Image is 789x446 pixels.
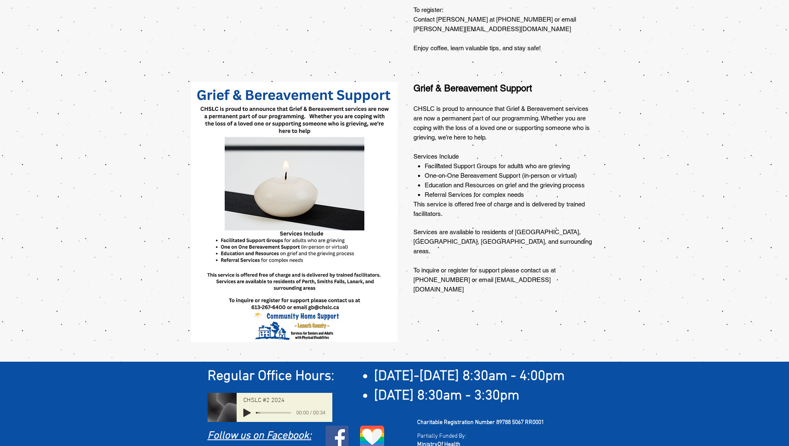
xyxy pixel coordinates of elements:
[374,387,519,404] span: [DATE] 8:30am - 3:30pm
[208,368,334,385] span: Regular Office Hours:
[425,172,577,179] span: One-on-One Bereavement Support (in-person or virtual)
[243,409,251,417] button: Play
[374,368,565,385] span: [DATE]-[DATE] 8:30am - 4:00pm
[413,228,592,255] span: Services are available to residents of [GEOGRAPHIC_DATA], [GEOGRAPHIC_DATA], [GEOGRAPHIC_DATA], a...
[208,430,312,442] a: Follow us on Facebook:
[425,162,570,169] span: Facilitated Support Groups for adults who are grieving
[417,419,544,426] span: Charitable Registration Number 89788 5067 RR0001
[425,191,524,198] span: Referral Services for complex needs
[413,105,590,141] span: CHSLC is proud to announce that Grief & Bereavement services are now a permanent part of our prog...
[291,409,325,417] span: 00:00 / 00:34
[208,367,588,387] h2: ​
[417,433,466,440] span: Partially Funded By:
[243,397,284,404] span: CHSLC #2 2024
[413,267,556,293] span: To inquire or register for support please contact us at [PHONE_NUMBER] or email [EMAIL_ADDRESS][D...
[191,82,398,342] img: G&B notice for events sandra fyfe.jpg
[425,181,585,189] span: Education and Resources on grief and the grieving process
[413,83,532,93] span: Grief & Bereavement Support
[413,153,459,160] span: Services Include
[413,201,585,217] span: This service is offered free of charge and is delivered by trained facilitators.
